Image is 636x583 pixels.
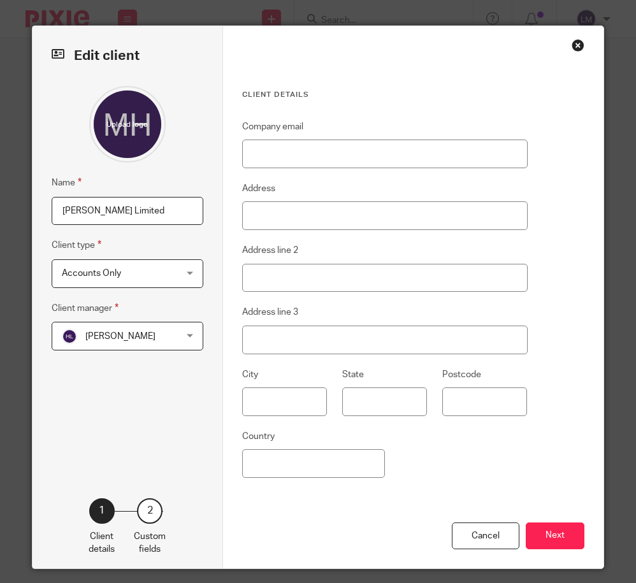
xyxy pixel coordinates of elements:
[89,498,115,524] div: 1
[242,182,275,195] label: Address
[134,530,166,556] p: Custom fields
[89,530,115,556] p: Client details
[52,301,119,315] label: Client manager
[242,306,298,319] label: Address line 3
[242,90,528,100] h3: Client details
[242,430,275,443] label: Country
[242,120,303,133] label: Company email
[52,238,101,252] label: Client type
[572,39,584,52] div: Close this dialog window
[452,522,519,550] div: Cancel
[342,368,364,381] label: State
[62,269,121,278] span: Accounts Only
[242,368,258,381] label: City
[442,368,481,381] label: Postcode
[137,498,163,524] div: 2
[52,175,82,190] label: Name
[85,332,155,341] span: [PERSON_NAME]
[242,244,298,257] label: Address line 2
[526,522,584,550] button: Next
[62,329,77,344] img: svg%3E
[52,45,203,67] h2: Edit client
